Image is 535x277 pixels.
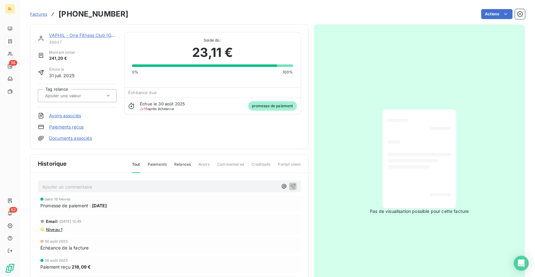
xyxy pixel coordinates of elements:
span: Email [46,219,58,224]
a: Paiements reçus [49,124,84,130]
span: Émise le [49,67,74,72]
span: 218,09 € [72,264,91,270]
span: Paiements [148,162,167,172]
span: Relances [174,162,191,172]
a: Avoirs associés [49,113,81,119]
span: Factures [30,12,47,17]
span: 241,20 € [49,55,75,62]
span: Paiement reçu [40,264,70,270]
span: Pas de visualisation possible pour cette facture [370,208,469,214]
span: Creditsafe [252,162,271,172]
span: 30 août 2025 [45,239,68,243]
input: Ajouter une valeur [44,93,107,98]
span: Tout [132,162,140,173]
span: Portail client [278,162,301,172]
span: Montant initial [49,50,75,55]
span: 31 juil. 2025 [49,72,74,79]
span: Avoirs [198,162,210,172]
span: J+16 [140,107,148,111]
span: 0% [132,69,138,75]
span: Promesse de paiement : [40,202,91,209]
h3: [PHONE_NUMBER] [59,8,128,20]
a: VAPHIL - One Fitness Club [GEOGRAPHIC_DATA] [49,33,152,38]
span: Niveau 1 [45,227,62,232]
span: après échéance [140,107,174,111]
span: [DATE] 12:45 [59,219,82,223]
span: [DATE] [92,202,107,209]
span: 23,11 € [192,43,233,62]
span: 100% [283,69,293,75]
span: 36 [9,60,17,66]
span: Commentaires [217,162,244,172]
span: Solde dû : [132,38,293,43]
span: Échéance de la facture [40,244,89,251]
span: Échéance due [128,90,157,95]
span: 48647 [49,40,117,45]
a: Documents associés [49,135,92,141]
div: SL [5,4,15,14]
span: Historique [38,159,67,168]
span: dans 15 heures [45,197,70,201]
div: Open Intercom Messenger [514,256,529,271]
span: promesse de paiement [248,101,297,111]
button: Actions [481,9,512,19]
a: Factures [30,11,47,17]
img: Logo LeanPay [5,263,15,273]
span: Échue le 30 août 2025 [140,101,185,106]
span: 62 [9,207,17,213]
span: 26 août 2025 [45,259,68,262]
